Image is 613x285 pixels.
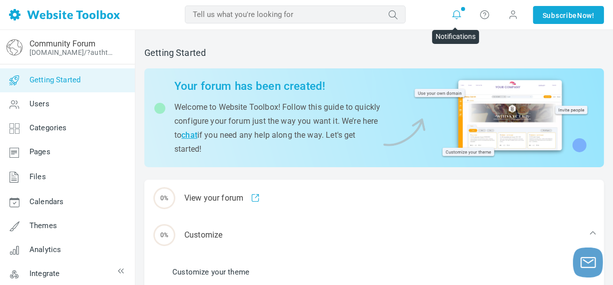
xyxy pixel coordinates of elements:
span: Pages [29,147,50,156]
h2: Getting Started [144,47,604,58]
span: Getting Started [29,75,80,84]
div: Customize [144,217,604,254]
span: 0% [153,224,175,246]
span: Users [29,99,49,108]
img: globe-icon.png [6,39,22,55]
span: Calendars [29,197,63,206]
span: Integrate [29,269,59,278]
span: Now! [577,10,595,21]
p: Welcome to Website Toolbox! Follow this guide to quickly configure your forum just the way you wa... [174,100,381,156]
div: Notifications [432,30,479,44]
a: chat [181,130,197,140]
a: Customize your theme [172,267,249,278]
a: SubscribeNow! [533,6,604,24]
a: [DOMAIN_NAME]/?authtoken=3a3525f00ac5c6b6bee47735f3d1dbe1&rememberMe=1 [29,48,116,56]
button: Launch chat [573,248,603,278]
span: Files [29,172,46,181]
a: Community Forum [29,39,95,48]
span: Analytics [29,245,61,254]
a: 0% View your forum [144,180,604,217]
span: Categories [29,123,67,132]
div: View your forum [144,180,604,217]
h2: Your forum has been created! [174,79,381,93]
input: Tell us what you're looking for [185,5,406,23]
span: Themes [29,221,57,230]
span: 0% [153,187,175,209]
